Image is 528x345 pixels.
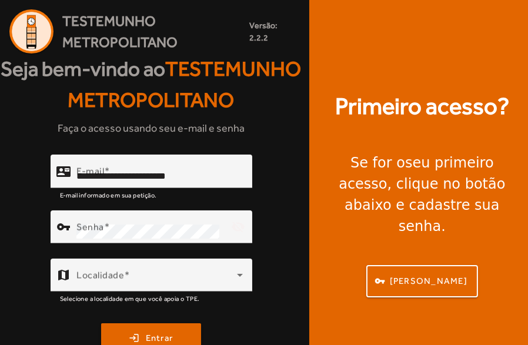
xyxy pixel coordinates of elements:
span: Testemunho Metropolitano [62,11,249,53]
mat-icon: vpn_key [56,220,71,234]
mat-label: Senha [76,222,104,233]
mat-hint: E-mail informado em sua petição. [60,188,157,201]
mat-icon: visibility_off [223,213,252,241]
mat-label: E-mail [76,166,104,177]
img: Logo Agenda [9,9,54,53]
small: Versão: 2.2.2 [249,19,293,44]
span: Faça o acesso usando seu e-mail e senha [58,120,245,136]
mat-icon: map [56,268,71,282]
mat-hint: Selecione a localidade em que você apoia o TPE. [60,292,200,304]
span: Testemunho Metropolitano [68,57,301,112]
strong: seu primeiro acesso [339,155,493,192]
mat-label: Localidade [76,270,124,281]
button: [PERSON_NAME] [366,265,478,297]
strong: Primeiro acesso? [335,89,509,124]
div: Se for o , clique no botão abaixo e cadastre sua senha. [323,152,521,237]
span: Entrar [146,331,173,345]
span: [PERSON_NAME] [390,274,467,288]
mat-icon: contact_mail [56,165,71,179]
